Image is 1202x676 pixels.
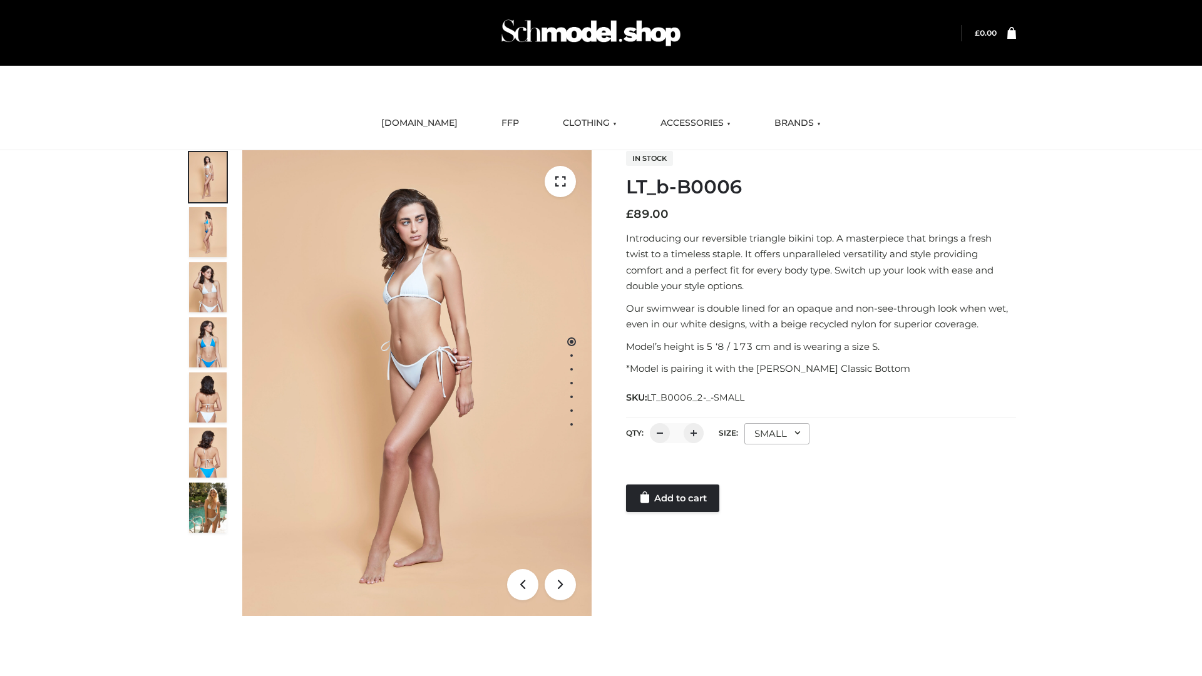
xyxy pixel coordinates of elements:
[975,28,997,38] a: £0.00
[744,423,809,444] div: SMALL
[651,110,740,137] a: ACCESSORIES
[626,361,1016,377] p: *Model is pairing it with the [PERSON_NAME] Classic Bottom
[497,8,685,58] img: Schmodel Admin 964
[189,483,227,533] img: Arieltop_CloudNine_AzureSky2.jpg
[189,428,227,478] img: ArielClassicBikiniTop_CloudNine_AzureSky_OW114ECO_8-scaled.jpg
[626,230,1016,294] p: Introducing our reversible triangle bikini top. A masterpiece that brings a fresh twist to a time...
[975,28,980,38] span: £
[553,110,626,137] a: CLOTHING
[626,151,673,166] span: In stock
[189,372,227,422] img: ArielClassicBikiniTop_CloudNine_AzureSky_OW114ECO_7-scaled.jpg
[626,428,644,438] label: QTY:
[975,28,997,38] bdi: 0.00
[626,484,719,512] a: Add to cart
[189,207,227,257] img: ArielClassicBikiniTop_CloudNine_AzureSky_OW114ECO_2-scaled.jpg
[647,392,744,403] span: LT_B0006_2-_-SMALL
[719,428,738,438] label: Size:
[765,110,830,137] a: BRANDS
[492,110,528,137] a: FFP
[372,110,467,137] a: [DOMAIN_NAME]
[626,176,1016,198] h1: LT_b-B0006
[626,207,634,221] span: £
[626,207,669,221] bdi: 89.00
[189,317,227,367] img: ArielClassicBikiniTop_CloudNine_AzureSky_OW114ECO_4-scaled.jpg
[189,152,227,202] img: ArielClassicBikiniTop_CloudNine_AzureSky_OW114ECO_1-scaled.jpg
[626,339,1016,355] p: Model’s height is 5 ‘8 / 173 cm and is wearing a size S.
[242,150,592,616] img: ArielClassicBikiniTop_CloudNine_AzureSky_OW114ECO_1
[626,300,1016,332] p: Our swimwear is double lined for an opaque and non-see-through look when wet, even in our white d...
[626,390,746,405] span: SKU:
[189,262,227,312] img: ArielClassicBikiniTop_CloudNine_AzureSky_OW114ECO_3-scaled.jpg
